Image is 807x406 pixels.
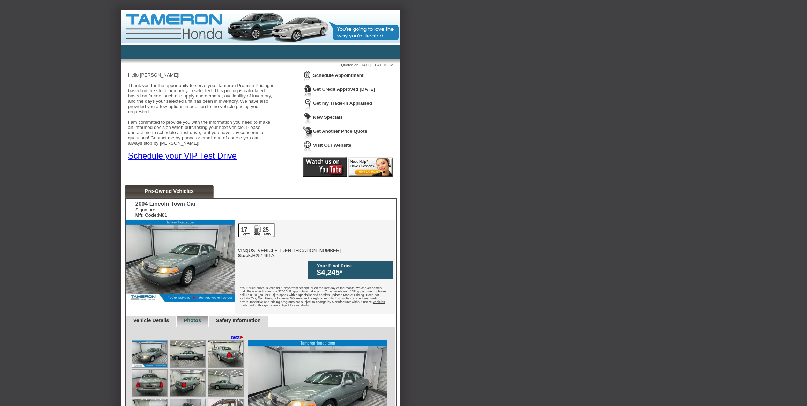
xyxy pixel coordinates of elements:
[303,99,312,111] img: Icon_TradeInAppraisal.png
[303,71,312,84] img: Icon_ScheduleAppointment.png
[240,227,248,233] div: 17
[216,318,261,323] a: Safety Information
[126,220,235,302] img: 2004 Lincoln Town Car
[240,300,385,307] u: Vehicles contained in this quote are subject to availability
[313,101,372,106] a: Get my Trade-In Appraised
[184,318,201,323] a: Photos
[135,207,196,218] div: Signature M81
[262,227,269,233] div: 25
[128,63,393,67] div: Quoted on [DATE] 11:41:01 PM
[313,115,343,120] a: New Specials
[303,85,312,97] img: Icon_CreditApproval.png
[170,370,205,396] img: Image.aspx
[132,370,167,396] img: Image.aspx
[145,188,194,194] a: Pre-Owned Vehicles
[313,143,351,148] a: Visit Our Website
[133,318,169,323] a: Vehicle Details
[313,87,375,92] a: Get Credit Approved [DATE]
[313,129,367,134] a: Get Another Price Quote
[303,157,347,177] img: Icon_Youtube2.png
[313,73,364,78] a: Schedule Appointment
[128,151,237,160] a: Schedule your VIP Test Drive
[317,263,390,268] div: Your Final Price
[303,126,312,139] img: Icon_GetQuote.png
[208,370,243,396] img: Image.aspx
[132,341,167,367] img: Image.aspx
[135,212,158,218] b: Mfr. Code:
[238,253,252,258] b: Stock:
[231,334,244,340] a: next►
[348,157,393,177] img: Icon_LiveChat2.png
[303,140,312,153] img: Icon_VisitWebsite.png
[235,281,395,314] div: *Your price quote is valid for 1 days from receipt, or on the last day of the month, whichever co...
[170,341,205,367] img: Image.aspx
[128,67,275,161] div: Hello [PERSON_NAME]! Thank you for the opportunity to serve you. Tameron Promise Pricing is based...
[238,248,247,253] b: VIN:
[317,268,390,277] div: $4,245*
[238,223,341,258] div: [US_VEHICLE_IDENTIFICATION_NUMBER] H251461A
[240,334,244,340] span: ►
[303,113,312,125] img: Icon_WeeklySpecials.png
[135,201,196,207] div: 2004 Lincoln Town Car
[208,341,243,367] img: Image.aspx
